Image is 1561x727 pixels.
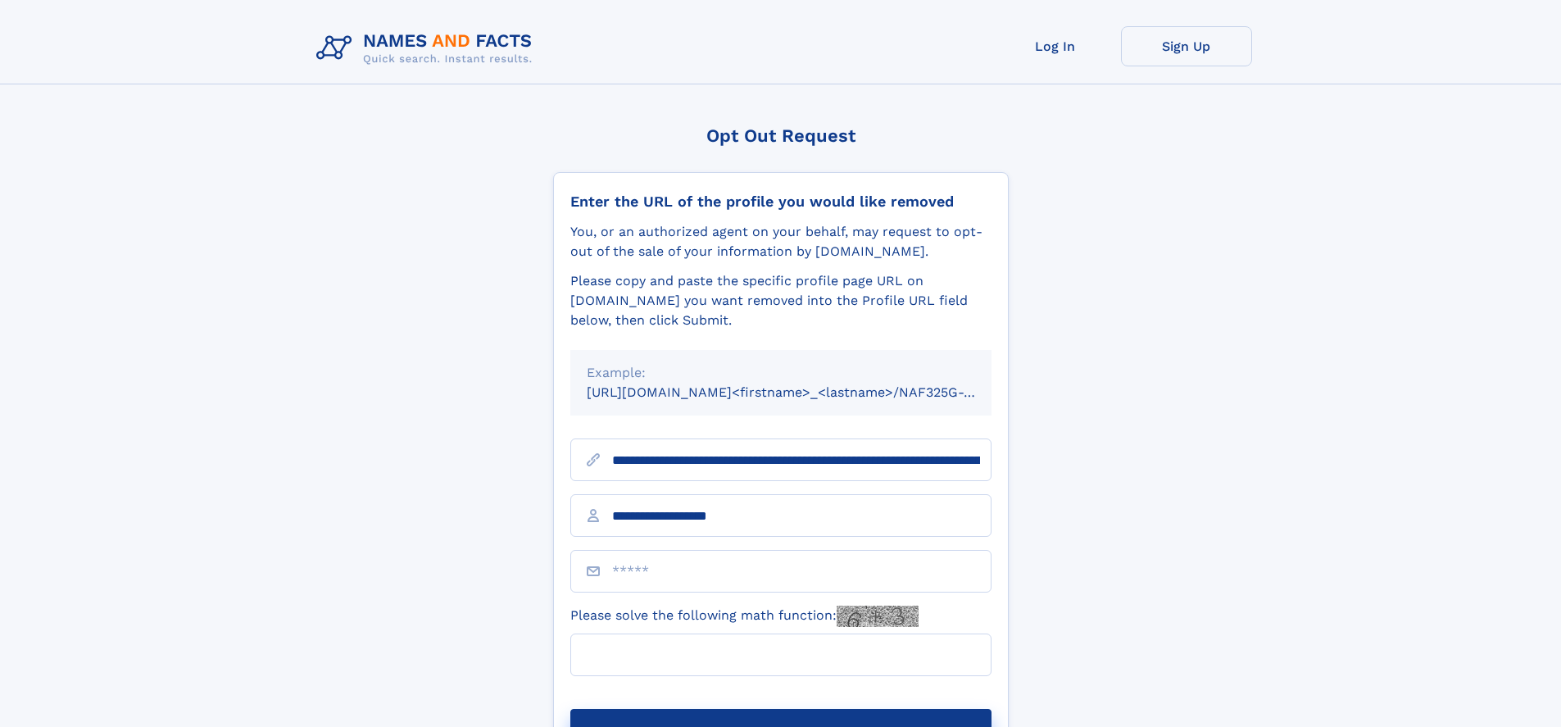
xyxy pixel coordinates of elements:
[990,26,1121,66] a: Log In
[570,193,992,211] div: Enter the URL of the profile you would like removed
[1121,26,1252,66] a: Sign Up
[570,222,992,261] div: You, or an authorized agent on your behalf, may request to opt-out of the sale of your informatio...
[310,26,546,70] img: Logo Names and Facts
[570,271,992,330] div: Please copy and paste the specific profile page URL on [DOMAIN_NAME] you want removed into the Pr...
[570,606,919,627] label: Please solve the following math function:
[553,125,1009,146] div: Opt Out Request
[587,384,1023,400] small: [URL][DOMAIN_NAME]<firstname>_<lastname>/NAF325G-xxxxxxxx
[587,363,975,383] div: Example:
